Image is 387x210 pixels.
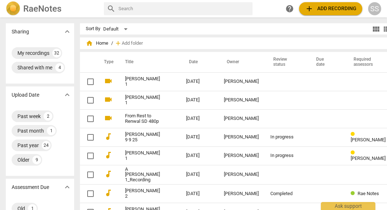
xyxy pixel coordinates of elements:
h2: RaeNotes [23,4,61,14]
button: Show more [62,182,73,193]
button: Show more [62,89,73,100]
span: add [114,40,122,47]
a: Help [283,2,296,15]
div: 32 [52,49,61,57]
span: expand_more [63,27,72,36]
span: Review status: completed [351,191,358,196]
div: 2 [44,112,52,121]
div: [PERSON_NAME] [224,153,259,158]
td: [DATE] [180,165,218,185]
span: add [305,4,314,13]
button: Upload [299,2,362,15]
div: Older [17,156,29,163]
p: Upload Date [12,91,39,99]
span: / [111,41,113,46]
span: videocam [104,114,113,122]
span: Home [86,40,108,47]
button: Tile view [371,24,382,35]
span: Rae Notes [358,191,379,196]
a: A [PERSON_NAME] 1_Recording [125,167,160,183]
td: [DATE] [180,128,218,146]
span: Add folder [122,41,143,46]
input: Search [118,3,250,15]
a: [PERSON_NAME] 1 [125,95,160,106]
span: view_module [372,25,380,33]
span: Add recording [305,4,356,13]
a: [PERSON_NAME] 1 [125,76,160,87]
th: Title [116,52,180,72]
div: Sort By [86,26,100,32]
span: [PERSON_NAME] [351,156,386,161]
div: [PERSON_NAME] [224,191,259,197]
td: [DATE] [180,72,218,91]
span: home [86,40,93,47]
span: help [285,4,294,13]
th: Due date [307,52,345,72]
div: Default [103,23,130,35]
span: [PERSON_NAME] [351,137,386,142]
p: Assessment Due [12,183,49,191]
div: 4 [55,63,64,72]
span: audiotrack [104,151,113,159]
td: [DATE] [180,91,218,109]
a: From Rest to Renwal SD 480p [125,113,160,124]
a: [PERSON_NAME] 1 [125,150,160,161]
span: search [107,4,116,13]
td: [DATE] [180,146,218,165]
div: Completed [270,191,302,197]
span: expand_more [63,183,72,191]
div: [PERSON_NAME] [224,116,259,121]
button: Show more [62,26,73,37]
td: [DATE] [180,185,218,203]
div: [PERSON_NAME] [224,172,259,177]
span: expand_more [63,90,72,99]
th: Review status [265,52,307,72]
th: Owner [218,52,265,72]
span: Review status: in progress [351,150,358,156]
span: videocam [104,77,113,85]
p: Sharing [12,28,29,36]
span: Review status: in progress [351,132,358,137]
span: videocam [104,95,113,104]
img: Logo [6,1,20,16]
span: audiotrack [104,189,113,197]
div: Past year [17,142,39,149]
div: In progress [270,153,302,158]
th: Type [98,52,116,72]
a: [PERSON_NAME] 2 [125,188,160,199]
span: audiotrack [104,132,113,141]
div: [PERSON_NAME] [224,97,259,103]
div: Shared with me [17,64,52,71]
a: [PERSON_NAME] 9 9 25 [125,132,160,143]
div: Past week [17,113,41,120]
div: 9 [32,156,41,164]
div: Ask support [321,202,375,210]
div: [PERSON_NAME] [224,79,259,84]
th: Date [180,52,218,72]
div: Past month [17,127,44,134]
div: In progress [270,134,302,140]
button: SS [368,2,381,15]
span: audiotrack [104,170,113,178]
a: LogoRaeNotes [6,1,98,16]
td: [DATE] [180,109,218,128]
div: [PERSON_NAME] [224,134,259,140]
div: My recordings [17,49,49,57]
div: 1 [47,126,56,135]
div: 24 [42,141,51,150]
